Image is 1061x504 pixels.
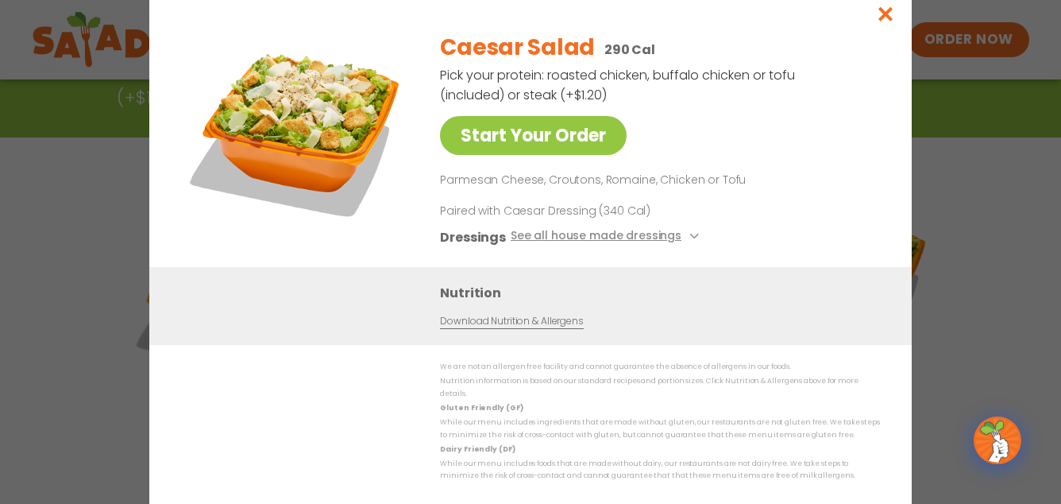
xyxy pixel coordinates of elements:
[440,203,734,219] p: Paired with Caesar Dressing (340 Cal)
[185,19,407,242] img: Featured product photo for Caesar Salad
[440,31,595,64] h2: Caesar Salad
[440,65,797,105] p: Pick your protein: roasted chicken, buffalo chicken or tofu (included) or steak (+$1.20)
[975,418,1020,463] img: wpChatIcon
[440,314,583,329] a: Download Nutrition & Allergens
[440,227,506,247] h3: Dressings
[440,458,880,483] p: While our menu includes foods that are made without dairy, our restaurants are not dairy free. We...
[511,227,704,247] button: See all house made dressings
[440,417,880,441] p: While our menu includes ingredients that are made without gluten, our restaurants are not gluten ...
[440,403,523,413] strong: Gluten Friendly (GF)
[440,375,880,400] p: Nutrition information is based on our standard recipes and portion sizes. Click Nutrition & Aller...
[604,40,655,60] p: 290 Cal
[440,361,880,373] p: We are not an allergen free facility and cannot guarantee the absence of allergens in our foods.
[440,444,515,454] strong: Dairy Friendly (DF)
[440,283,888,303] h3: Nutrition
[440,171,874,190] p: Parmesan Cheese, Croutons, Romaine, Chicken or Tofu
[440,116,627,155] a: Start Your Order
